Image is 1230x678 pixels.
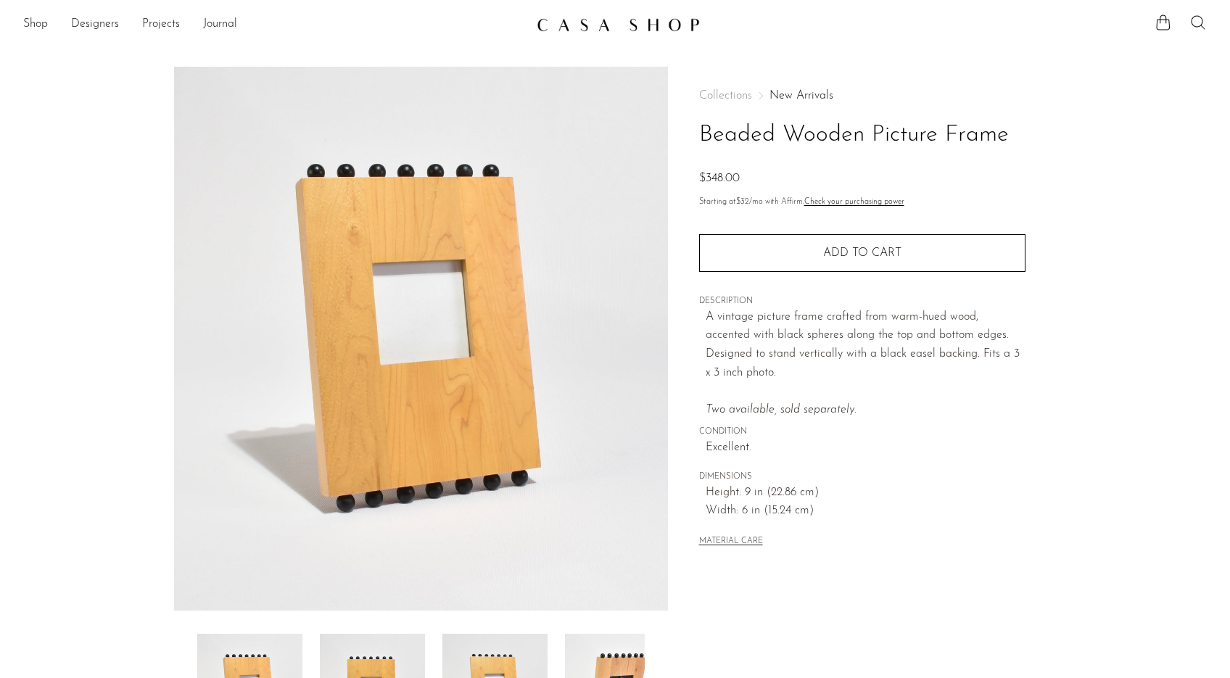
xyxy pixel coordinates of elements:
span: $32 [736,198,749,206]
span: Add to cart [823,247,901,259]
a: Shop [23,15,48,34]
span: Height: 9 in (22.86 cm) [706,484,1025,503]
a: New Arrivals [769,90,833,102]
button: Add to cart [699,234,1025,272]
span: Excellent. [706,439,1025,458]
span: $348.00 [699,173,740,184]
img: Beaded Wooden Picture Frame [174,67,668,611]
a: Projects [142,15,180,34]
p: A vintage picture frame crafted from warm-hued wood, accented with black spheres along the top an... [706,308,1025,420]
span: CONDITION [699,426,1025,439]
a: Check your purchasing power - Learn more about Affirm Financing (opens in modal) [804,198,904,206]
span: Collections [699,90,752,102]
p: Starting at /mo with Affirm. [699,196,1025,209]
em: Two available, sold separately. [706,404,857,416]
h1: Beaded Wooden Picture Frame [699,117,1025,154]
a: Designers [71,15,119,34]
nav: Breadcrumbs [699,90,1025,102]
button: MATERIAL CARE [699,537,763,547]
ul: NEW HEADER MENU [23,12,525,37]
span: DESCRIPTION [699,295,1025,308]
a: Journal [203,15,237,34]
nav: Desktop navigation [23,12,525,37]
span: DIMENSIONS [699,471,1025,484]
span: Width: 6 in (15.24 cm) [706,502,1025,521]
